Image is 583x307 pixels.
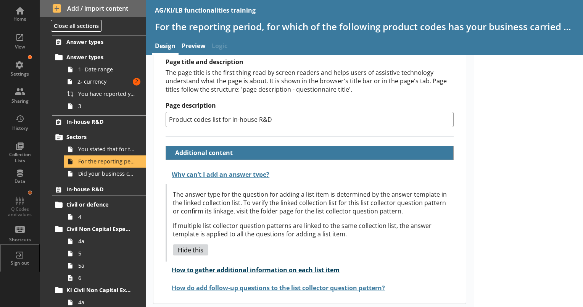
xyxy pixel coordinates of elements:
li: In-house R&DSectorsYou stated that for the period [From] to [To], [Ru Name] carried out in-house ... [40,115,146,180]
span: Civil or defence [66,201,132,208]
a: KI Civil Non Capital Expenditure [52,284,146,296]
span: 6 [78,274,135,281]
div: Collection Lists [6,152,33,163]
a: 2- currency2 [64,76,146,88]
a: Answer types [52,35,146,48]
span: 4a [78,238,135,245]
a: 4a [64,235,146,247]
span: KI Civil Non Capital Expenditure [66,286,132,294]
span: In-house R&D [66,186,132,193]
span: In-house R&D [66,118,132,125]
span: Logic [209,39,230,55]
span: 2- currency [77,78,130,85]
a: Sectors [52,131,146,143]
li: Civil Non Capital Expenditure4a55a6 [56,223,146,284]
span: 4a [78,299,135,306]
div: Sharing [6,98,33,104]
button: Additional content [169,146,234,160]
a: 5a [64,260,146,272]
div: Sign out [6,260,33,266]
a: Civil Non Capital Expenditure [52,223,146,235]
a: For the reporting period, for which of the following product codes has your business carried out ... [64,155,146,168]
span: 5 [78,250,135,257]
a: You have reported your business's gross non-capital expenditure on salaries and wages for civil R... [64,88,146,100]
a: Design [152,39,179,55]
div: Shortcuts [6,237,33,243]
p: If multiple list collector question patterns are linked to the same collection list, the answer t... [173,221,448,238]
a: You stated that for the period [From] to [To], [Ru Name] carried out in-house R&D. Is this correct? [64,143,146,155]
a: Civil or defence [52,199,146,211]
span: For the reporting period, for which of the following product codes has your business carried out ... [78,158,135,165]
a: Answer types [52,51,146,63]
div: Home [6,16,33,22]
li: Answer typesAnswer types1- Date range2- currency2You have reported your business's gross non-capi... [40,35,146,112]
span: Civil Non Capital Expenditure [66,225,132,233]
button: Why can’t I add an answer type? [166,168,271,181]
li: Answer types1- Date range2- currency2You have reported your business's gross non-capital expendit... [56,51,146,112]
a: In-house R&D [52,115,146,128]
span: Answer types [66,53,132,61]
li: SectorsYou stated that for the period [From] to [To], [Ru Name] carried out in-house R&D. Is this... [56,131,146,180]
a: Did your business carry out in-house R&D for any other product codes? [64,168,146,180]
div: History [6,125,33,131]
a: 1- Date range [64,63,146,76]
span: 3 [78,102,135,110]
div: The page title is the first thing read by screen readers and helps users of assistive technology ... [166,68,454,94]
div: Settings [6,71,33,77]
button: How do add follow-up questions to the list collector question pattern? [166,281,387,294]
span: You have reported your business's gross non-capital expenditure on salaries and wages for civil R... [78,90,135,97]
div: AG/KI/LB functionalities training [155,6,256,15]
span: You stated that for the period [From] to [To], [Ru Name] carried out in-house R&D. Is this correct? [78,145,135,153]
span: 4 [78,213,135,220]
span: Did your business carry out in-house R&D for any other product codes? [78,170,135,177]
span: 1- Date range [78,66,135,73]
span: Add / import content [53,4,133,13]
h2: Page title and description [166,58,454,66]
label: Page description [166,102,454,110]
div: View [6,44,33,50]
li: Civil or defence4 [56,199,146,223]
a: In-house R&D [52,183,146,196]
a: 4 [64,211,146,223]
button: How to gather additional information on each list item [166,263,341,276]
p: The answer type for the question for adding a list item is determined by the answer template in t... [173,190,448,215]
button: Close all sections [51,20,102,32]
a: Preview [179,39,209,55]
h1: For the reporting period, for which of the following product codes has your business carried out ... [155,21,574,32]
a: 6 [64,272,146,284]
button: Hide this [173,244,208,255]
a: 5 [64,247,146,260]
span: Sectors [66,133,132,141]
a: 3 [64,100,146,112]
span: 5a [78,262,135,269]
div: Data [6,178,33,184]
span: Answer types [66,38,132,45]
